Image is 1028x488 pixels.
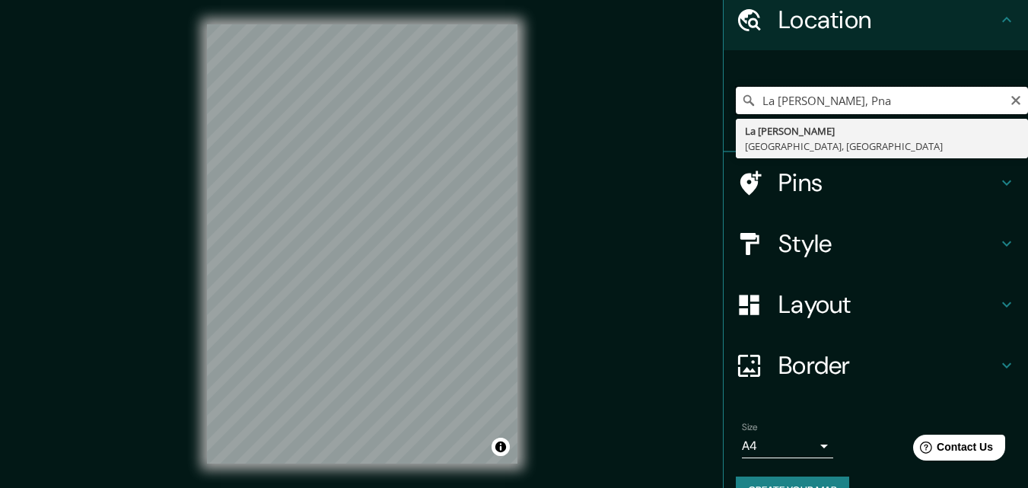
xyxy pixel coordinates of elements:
[724,274,1028,335] div: Layout
[724,213,1028,274] div: Style
[724,335,1028,396] div: Border
[492,438,510,456] button: Toggle attribution
[778,228,998,259] h4: Style
[745,139,1019,154] div: [GEOGRAPHIC_DATA], [GEOGRAPHIC_DATA]
[745,123,1019,139] div: La [PERSON_NAME]
[207,24,517,464] canvas: Map
[724,152,1028,213] div: Pins
[778,350,998,381] h4: Border
[736,87,1028,114] input: Pick your city or area
[1010,92,1022,107] button: Clear
[778,167,998,198] h4: Pins
[742,421,758,434] label: Size
[778,5,998,35] h4: Location
[778,289,998,320] h4: Layout
[742,434,833,458] div: A4
[893,429,1011,471] iframe: Help widget launcher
